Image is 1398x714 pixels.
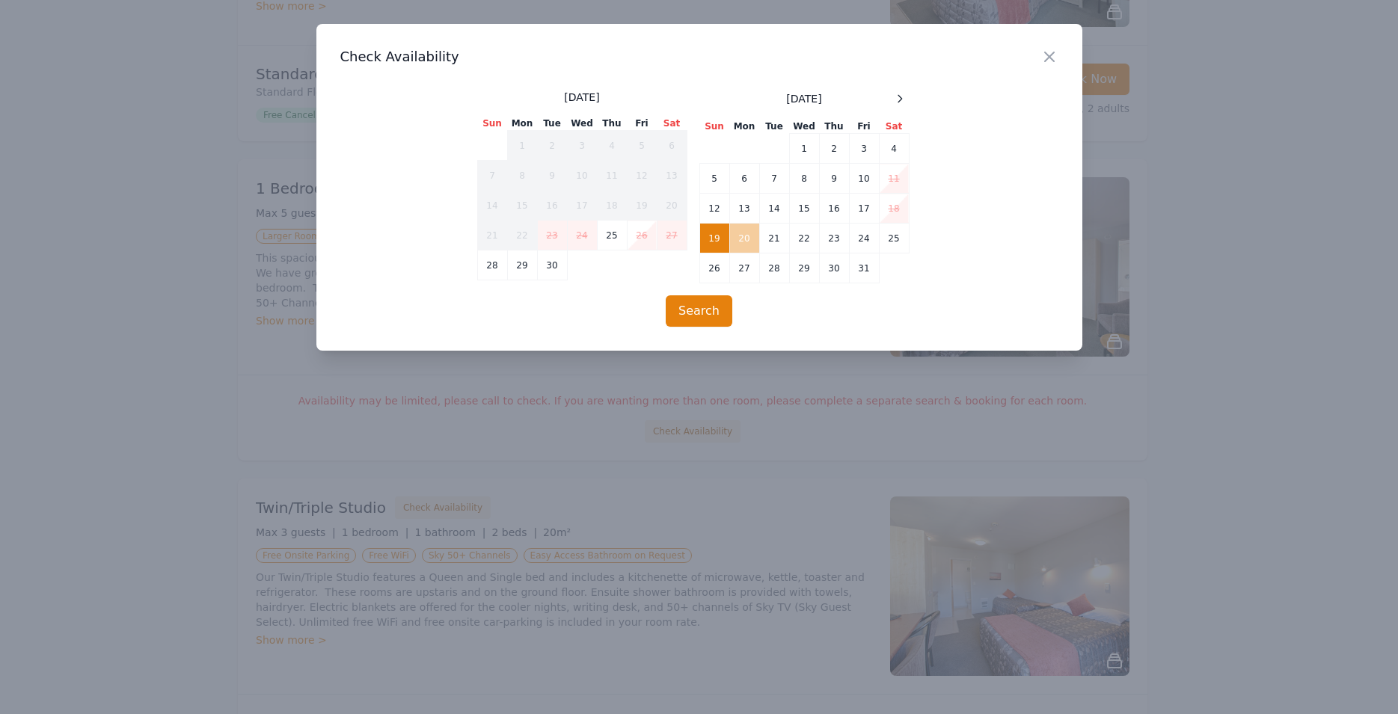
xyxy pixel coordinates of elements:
th: Wed [567,117,597,131]
td: 16 [537,191,567,221]
td: 15 [789,194,819,224]
td: 23 [819,224,849,253]
td: 30 [819,253,849,283]
td: 13 [729,194,759,224]
td: 2 [819,134,849,164]
td: 3 [567,131,597,161]
th: Fri [627,117,657,131]
td: 8 [789,164,819,194]
th: Sun [477,117,507,131]
th: Fri [849,120,879,134]
th: Thu [597,117,627,131]
td: 22 [507,221,537,250]
td: 19 [699,224,729,253]
td: 15 [507,191,537,221]
th: Sun [699,120,729,134]
td: 25 [879,224,909,253]
td: 6 [729,164,759,194]
td: 29 [789,253,819,283]
td: 2 [537,131,567,161]
td: 8 [507,161,537,191]
td: 28 [477,250,507,280]
td: 22 [789,224,819,253]
td: 31 [849,253,879,283]
span: [DATE] [786,91,821,106]
td: 9 [819,164,849,194]
td: 20 [729,224,759,253]
th: Wed [789,120,819,134]
td: 7 [759,164,789,194]
th: Thu [819,120,849,134]
td: 13 [657,161,687,191]
th: Sat [879,120,909,134]
td: 21 [477,221,507,250]
td: 20 [657,191,687,221]
td: 9 [537,161,567,191]
td: 11 [597,161,627,191]
td: 1 [789,134,819,164]
td: 27 [729,253,759,283]
td: 10 [567,161,597,191]
td: 27 [657,221,687,250]
th: Sat [657,117,687,131]
td: 30 [537,250,567,280]
th: Tue [537,117,567,131]
td: 29 [507,250,537,280]
td: 28 [759,253,789,283]
td: 7 [477,161,507,191]
th: Mon [729,120,759,134]
td: 1 [507,131,537,161]
th: Tue [759,120,789,134]
td: 5 [627,131,657,161]
td: 19 [627,191,657,221]
td: 5 [699,164,729,194]
td: 26 [699,253,729,283]
td: 16 [819,194,849,224]
span: [DATE] [564,90,599,105]
td: 23 [537,221,567,250]
td: 24 [567,221,597,250]
td: 14 [477,191,507,221]
td: 26 [627,221,657,250]
td: 4 [597,131,627,161]
td: 3 [849,134,879,164]
button: Search [666,295,732,327]
td: 6 [657,131,687,161]
td: 14 [759,194,789,224]
td: 25 [597,221,627,250]
td: 4 [879,134,909,164]
td: 24 [849,224,879,253]
td: 10 [849,164,879,194]
td: 17 [567,191,597,221]
td: 18 [879,194,909,224]
th: Mon [507,117,537,131]
td: 17 [849,194,879,224]
td: 11 [879,164,909,194]
td: 21 [759,224,789,253]
td: 12 [699,194,729,224]
td: 18 [597,191,627,221]
td: 12 [627,161,657,191]
h3: Check Availability [340,48,1058,66]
